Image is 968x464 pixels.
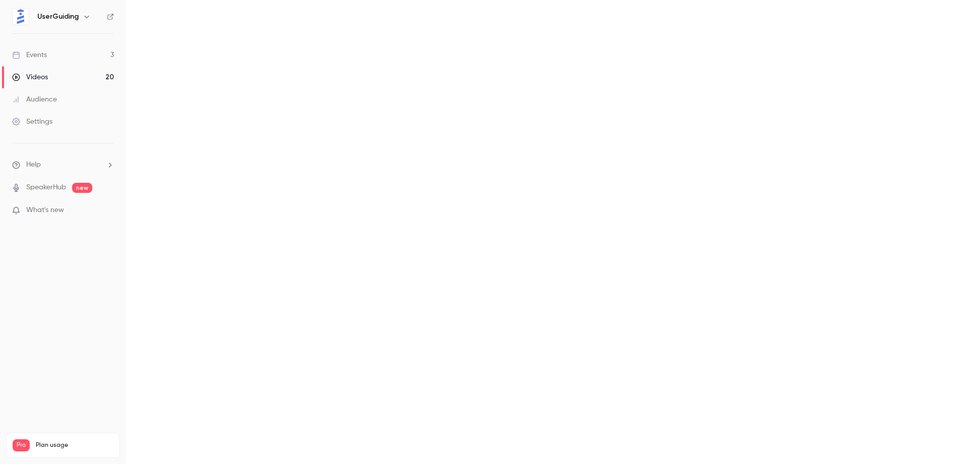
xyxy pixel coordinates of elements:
[12,50,47,60] div: Events
[37,12,79,22] h6: UserGuiding
[13,9,29,25] img: UserGuiding
[26,182,66,193] a: SpeakerHub
[26,160,41,170] span: Help
[12,94,57,105] div: Audience
[26,205,64,216] span: What's new
[72,183,92,193] span: new
[12,160,114,170] li: help-dropdown-opener
[12,72,48,82] div: Videos
[102,206,114,215] iframe: Noticeable Trigger
[36,441,113,449] span: Plan usage
[12,117,52,127] div: Settings
[13,439,30,451] span: Pro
